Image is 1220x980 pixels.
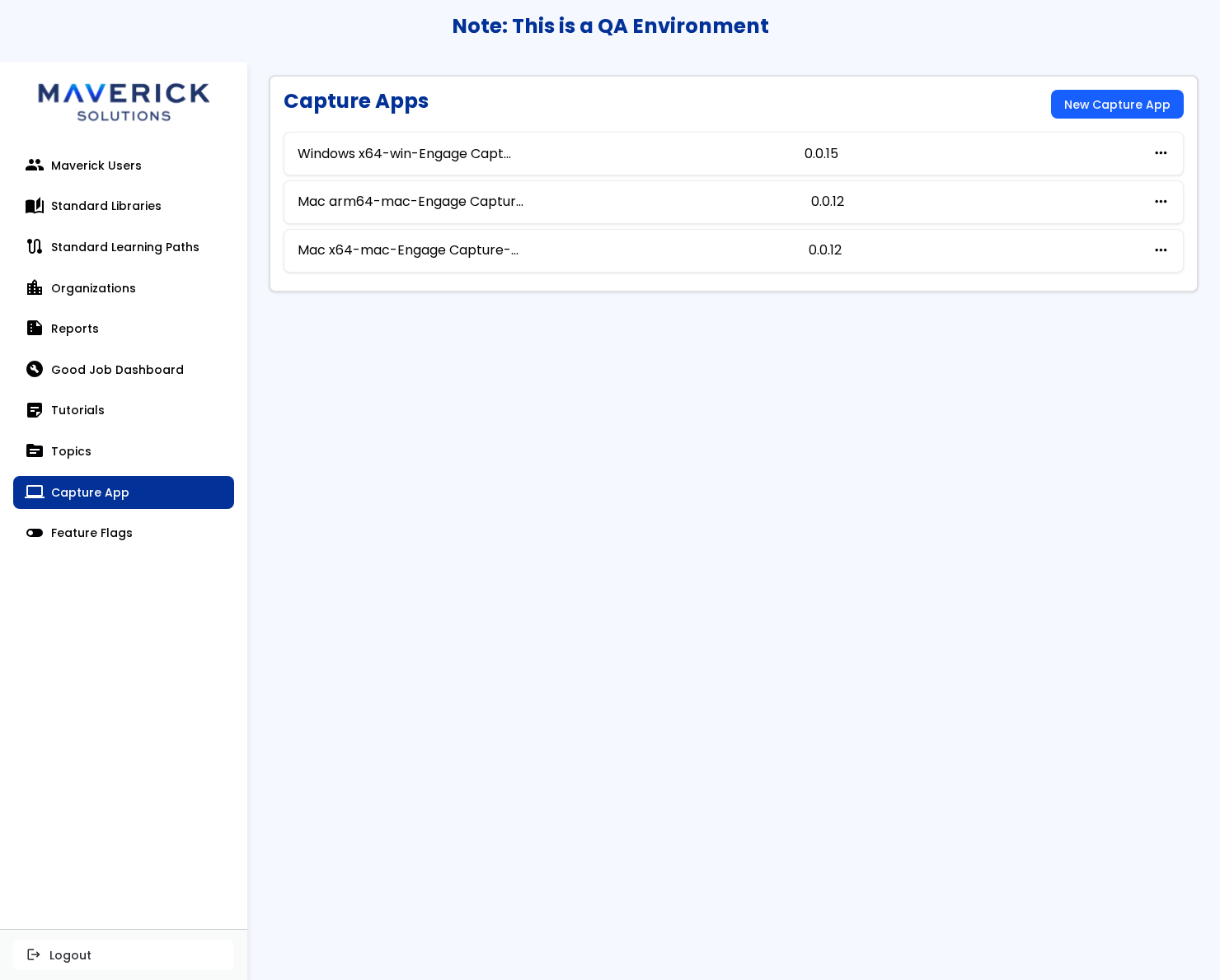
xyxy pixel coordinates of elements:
[13,394,234,427] a: sticky_note_2Tutorials
[13,435,234,468] a: topicTopics
[284,229,1184,273] div: Mac x64-mac-Engage Capture-...
[26,239,43,255] span: route
[13,231,234,264] a: routeStandard Learning Paths
[13,476,234,509] a: computerCapture App
[26,402,43,418] span: sticky_note_2
[26,320,43,337] span: summarize
[1152,194,1170,210] button: more_horiz
[26,198,43,214] span: auto_stories
[26,443,43,460] span: topic
[13,940,234,969] button: logoutLogout
[26,157,43,174] span: people
[13,149,234,182] a: peopleMaverick Users
[1152,243,1170,259] button: more_horiz
[284,90,429,119] h1: Capture Apps
[1152,146,1170,161] button: more_horiz
[26,280,43,296] span: location_city
[26,362,43,378] span: build_circle
[284,180,1184,224] div: Mac arm64-mac-Engage Captur...
[811,194,844,209] div: 0.0.12
[809,243,842,258] div: 0.0.12
[13,312,234,345] a: summarizeReports
[13,272,234,305] a: location_cityOrganizations
[13,516,234,549] a: toggle_offFeature Flags
[26,948,41,961] span: logout
[26,484,43,501] span: computer
[13,189,234,222] a: auto_storiesStandard Libraries
[13,353,234,386] a: build_circleGood Job Dashboard
[26,525,43,541] span: toggle_off
[284,132,1184,175] div: Windows x64-win-Engage Capt...
[805,147,838,161] div: 0.0.15
[1051,90,1184,119] a: New Capture App
[25,62,223,136] img: logo.svg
